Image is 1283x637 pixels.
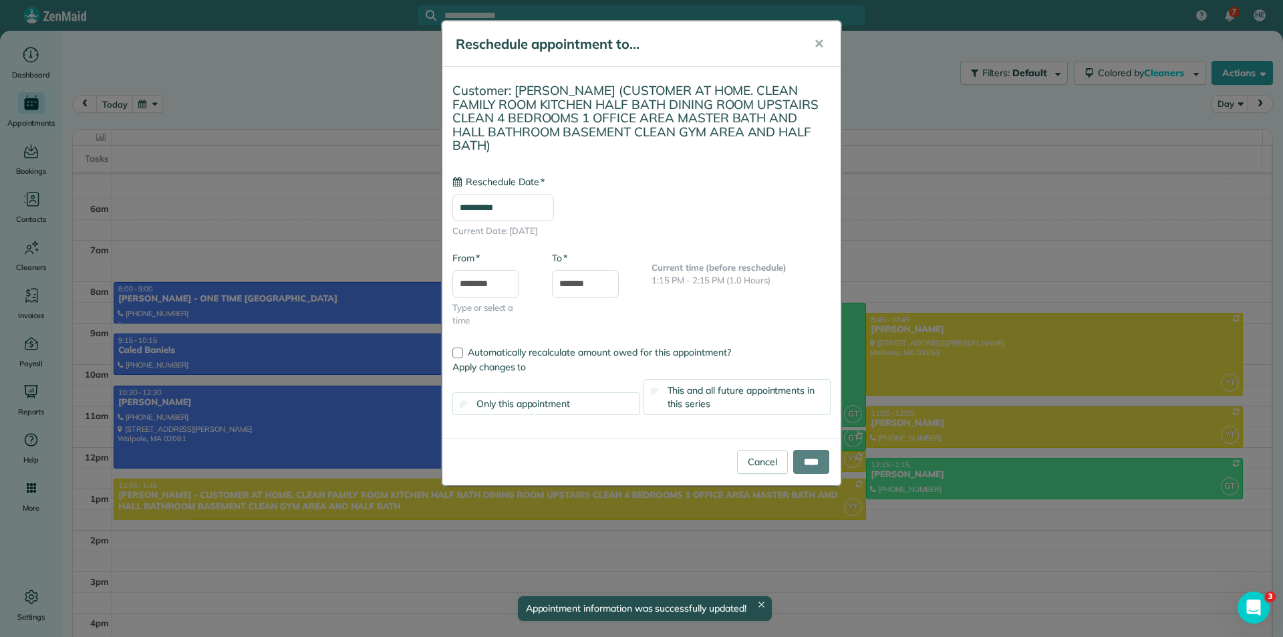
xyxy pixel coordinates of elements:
[650,387,659,396] input: This and all future appointments in this series
[452,360,831,374] label: Apply changes to
[552,251,567,265] label: To
[1238,592,1270,624] iframe: Intercom live chat
[460,400,468,409] input: Only this appointment
[652,274,831,287] p: 1:15 PM - 2:15 PM (1.0 Hours)
[452,84,831,152] h4: Customer: [PERSON_NAME] (CUSTOMER AT HOME. CLEAN FAMILY ROOM KITCHEN HALF BATH DINING ROOM UPSTAI...
[452,175,545,188] label: Reschedule Date
[452,301,532,328] span: Type or select a time
[452,225,831,238] span: Current Date: [DATE]
[814,36,824,51] span: ✕
[456,35,795,53] h5: Reschedule appointment to...
[476,398,570,410] span: Only this appointment
[468,346,731,358] span: Automatically recalculate amount owed for this appointment?
[452,251,480,265] label: From
[1265,592,1276,602] span: 3
[737,450,788,474] a: Cancel
[517,596,771,621] div: Appointment information was successfully updated!
[652,262,787,273] b: Current time (before reschedule)
[668,384,815,410] span: This and all future appointments in this series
